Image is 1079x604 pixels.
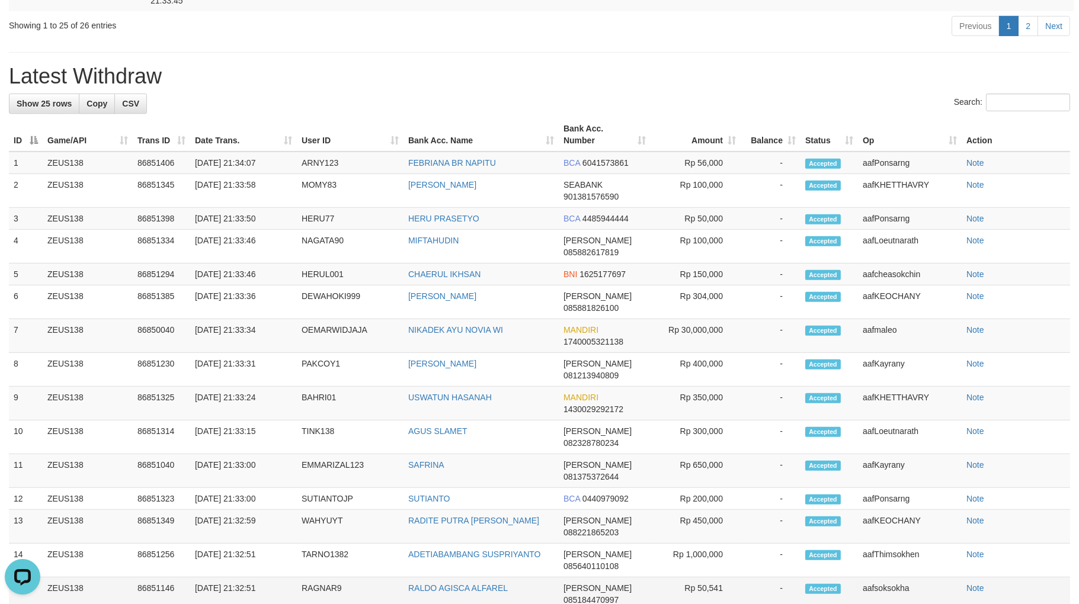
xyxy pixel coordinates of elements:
td: aafThimsokhen [858,544,962,577]
td: - [741,488,801,510]
td: aafKHETTHAVRY [858,174,962,208]
td: ZEUS138 [43,454,133,488]
a: Note [966,180,984,189]
td: ZEUS138 [43,488,133,510]
th: Amount: activate to sort column ascending [651,118,741,152]
span: [PERSON_NAME] [563,359,632,368]
div: Showing 1 to 25 of 26 entries [9,15,441,31]
a: Note [966,359,984,368]
td: ZEUS138 [43,510,133,544]
td: 5 [9,264,43,285]
td: [DATE] 21:33:24 [190,387,297,420]
a: FEBRIANA BR NAPITU [408,158,496,168]
td: - [741,230,801,264]
td: HERUL001 [297,264,404,285]
span: [PERSON_NAME] [563,583,632,593]
a: RALDO AGISCA ALFAREL [408,583,508,593]
h1: Latest Withdraw [9,65,1070,88]
td: ZEUS138 [43,152,133,174]
td: aafPonsarng [858,208,962,230]
td: [DATE] 21:32:59 [190,510,297,544]
td: - [741,208,801,230]
td: Rp 304,000 [651,285,741,319]
td: 10 [9,420,43,454]
span: Accepted [805,292,841,302]
td: MOMY83 [297,174,404,208]
td: 12 [9,488,43,510]
a: SUTIANTO [408,494,450,503]
span: BCA [563,214,580,223]
td: - [741,174,801,208]
span: Accepted [805,359,841,370]
td: ZEUS138 [43,264,133,285]
span: Accepted [805,550,841,560]
td: 86850040 [133,319,190,353]
a: Note [966,291,984,301]
td: TARNO1382 [297,544,404,577]
button: Open LiveChat chat widget [5,5,40,40]
td: Rp 350,000 [651,387,741,420]
td: 86851294 [133,264,190,285]
span: Copy 4485944444 to clipboard [582,214,629,223]
a: Note [966,158,984,168]
a: Note [966,516,984,525]
a: CHAERUL IKHSAN [408,269,481,279]
td: NAGATA90 [297,230,404,264]
td: Rp 150,000 [651,264,741,285]
th: Trans ID: activate to sort column ascending [133,118,190,152]
td: ARNY123 [297,152,404,174]
td: - [741,544,801,577]
td: aafKEOCHANY [858,510,962,544]
span: MANDIRI [563,393,598,402]
td: 9 [9,387,43,420]
span: BCA [563,494,580,503]
td: 86851398 [133,208,190,230]
td: 86851349 [133,510,190,544]
td: - [741,353,801,387]
td: 86851323 [133,488,190,510]
span: Copy 081375372644 to clipboard [563,472,619,481]
th: Balance: activate to sort column ascending [741,118,801,152]
td: [DATE] 21:32:51 [190,544,297,577]
td: [DATE] 21:33:58 [190,174,297,208]
td: aafKEOCHANY [858,285,962,319]
a: [PERSON_NAME] [408,291,476,301]
td: [DATE] 21:33:50 [190,208,297,230]
a: Note [966,494,984,503]
td: ZEUS138 [43,285,133,319]
td: 86851256 [133,544,190,577]
td: OEMARWIDJAJA [297,319,404,353]
td: - [741,285,801,319]
label: Search: [954,94,1070,111]
span: [PERSON_NAME] [563,236,632,245]
td: aafPonsarng [858,152,962,174]
span: [PERSON_NAME] [563,550,632,559]
td: - [741,264,801,285]
a: [PERSON_NAME] [408,180,476,189]
td: ZEUS138 [43,208,133,230]
td: 1 [9,152,43,174]
a: [PERSON_NAME] [408,359,476,368]
a: Note [966,325,984,335]
span: Accepted [805,181,841,191]
a: Note [966,393,984,402]
td: Rp 100,000 [651,230,741,264]
span: [PERSON_NAME] [563,460,632,470]
a: Note [966,269,984,279]
td: [DATE] 21:33:31 [190,353,297,387]
td: 3 [9,208,43,230]
td: Rp 200,000 [651,488,741,510]
td: 86851334 [133,230,190,264]
td: 13 [9,510,43,544]
td: 86851230 [133,353,190,387]
span: Accepted [805,236,841,246]
span: CSV [122,99,139,108]
td: aafKayrany [858,454,962,488]
td: Rp 56,000 [651,152,741,174]
span: Accepted [805,393,841,403]
td: Rp 650,000 [651,454,741,488]
span: SEABANK [563,180,603,189]
td: aafLoeutnarath [858,230,962,264]
td: Rp 300,000 [651,420,741,454]
th: Bank Acc. Number: activate to sort column ascending [559,118,651,152]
